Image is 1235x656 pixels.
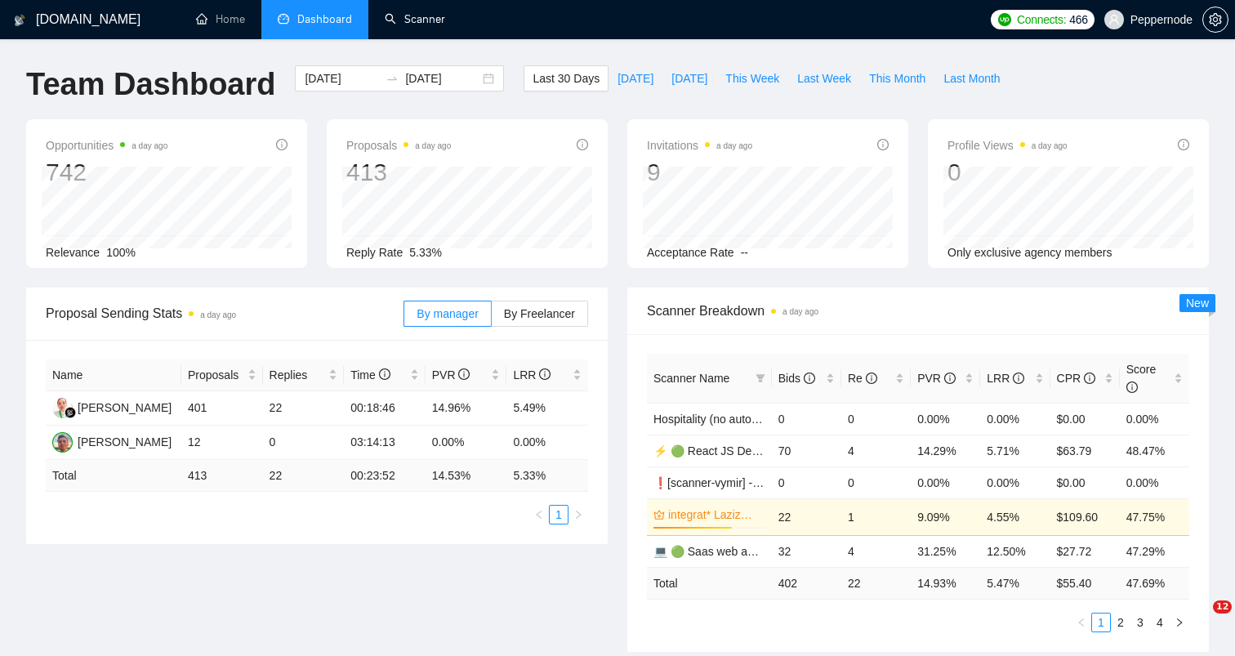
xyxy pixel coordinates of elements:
td: 22 [841,567,911,599]
th: Name [46,359,181,391]
button: This Month [860,65,934,91]
td: 5.33 % [506,460,588,492]
span: Proposal Sending Stats [46,303,403,324]
span: Score [1126,363,1157,394]
span: LRR [513,368,551,382]
li: 1 [1091,613,1111,632]
td: 402 [772,567,841,599]
button: left [529,505,549,524]
img: gigradar-bm.png [65,407,76,418]
span: info-circle [1126,382,1138,393]
td: 32 [772,535,841,567]
span: info-circle [276,139,288,150]
span: Connects: [1017,11,1066,29]
div: 0 [947,157,1068,188]
button: right [1170,613,1189,632]
span: Scanner Breakdown [647,301,1189,321]
a: integrat* Laziz💻 🟢 Saas web app 😱 Shockingly 27/11 [668,506,762,524]
span: By manager [417,307,478,320]
td: 0 [772,466,841,498]
td: 12 [181,426,263,460]
li: 4 [1150,613,1170,632]
span: Invitations [647,136,752,155]
span: -- [741,246,748,259]
a: 1 [550,506,568,524]
td: 0 [841,403,911,435]
a: searchScanner [385,12,445,26]
a: 4 [1151,614,1169,631]
th: Replies [263,359,345,391]
td: 0 [263,426,345,460]
span: left [1077,618,1086,627]
td: 14.96% [426,391,507,426]
td: 22 [263,391,345,426]
a: setting [1202,13,1228,26]
th: Proposals [181,359,263,391]
span: 12 [1213,600,1232,614]
div: 9 [647,157,752,188]
li: Next Page [1170,613,1189,632]
button: setting [1202,7,1228,33]
td: 1 [841,498,911,535]
div: [PERSON_NAME] [78,433,172,451]
time: a day ago [200,310,236,319]
a: homeHome [196,12,245,26]
time: a day ago [716,141,752,150]
td: 14.53 % [426,460,507,492]
div: [PERSON_NAME] [78,399,172,417]
td: 0.00% [980,403,1050,435]
img: IF [52,432,73,453]
td: $ 55.40 [1050,567,1120,599]
td: 401 [181,391,263,426]
span: Dashboard [297,12,352,26]
a: 1 [1092,614,1110,631]
td: 0 [841,466,911,498]
span: Acceptance Rate [647,246,734,259]
span: Opportunities [46,136,167,155]
button: This Week [716,65,788,91]
td: Total [647,567,772,599]
a: ❗[scanner-vymir] - react.js [653,476,792,489]
button: [DATE] [609,65,662,91]
input: End date [405,69,479,87]
td: 0 [772,403,841,435]
td: 14.93 % [911,567,980,599]
span: setting [1203,13,1228,26]
span: This Week [725,69,779,87]
span: filter [752,366,769,390]
button: right [568,505,588,524]
td: 0.00% [1120,466,1189,498]
img: logo [14,7,25,33]
td: $63.79 [1050,435,1120,466]
button: Last 30 Days [524,65,609,91]
a: 3 [1131,614,1149,631]
td: $27.72 [1050,535,1120,567]
li: Previous Page [529,505,549,524]
td: 70 [772,435,841,466]
td: 14.29% [911,435,980,466]
li: 2 [1111,613,1130,632]
time: a day ago [782,307,818,316]
td: 48.47% [1120,435,1189,466]
span: CPR [1057,372,1095,385]
span: 100% [106,246,136,259]
td: 4.55% [980,498,1050,535]
span: Relevance [46,246,100,259]
td: 4 [841,435,911,466]
li: 3 [1130,613,1150,632]
td: 5.71% [980,435,1050,466]
span: Proposals [188,366,244,384]
td: $109.60 [1050,498,1120,535]
span: Bids [778,372,815,385]
iframe: Intercom live chat [1179,600,1219,640]
input: Start date [305,69,379,87]
td: 00:23:52 [344,460,426,492]
span: Replies [270,366,326,384]
span: By Freelancer [504,307,575,320]
span: Reply Rate [346,246,403,259]
td: $0.00 [1050,466,1120,498]
a: 2 [1112,614,1130,631]
span: to [386,72,399,85]
span: Only exclusive agency members [947,246,1112,259]
span: right [1175,618,1184,627]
